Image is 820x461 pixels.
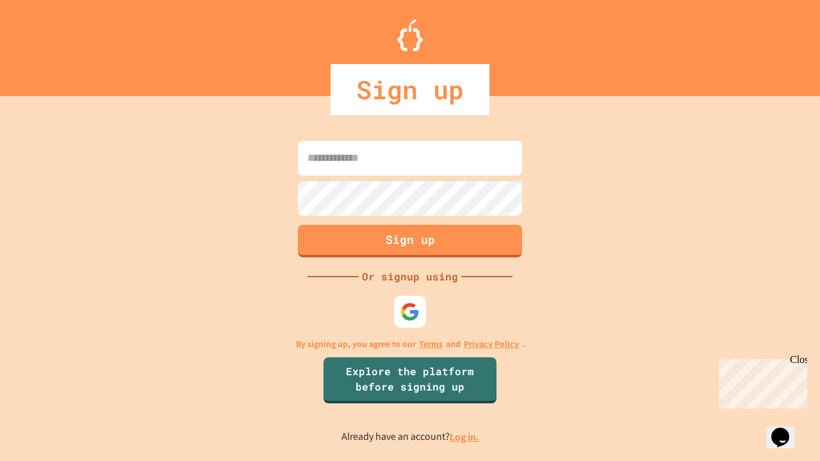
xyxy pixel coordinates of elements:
[359,269,461,284] div: Or signup using
[397,19,423,51] img: Logo.svg
[419,337,443,351] a: Terms
[296,337,525,351] p: By signing up, you agree to our and .
[324,357,496,403] a: Explore the platform before signing up
[450,430,479,444] a: Log in.
[298,225,522,257] button: Sign up
[5,5,88,81] div: Chat with us now!Close
[464,337,519,351] a: Privacy Policy
[714,354,807,408] iframe: chat widget
[341,429,479,445] p: Already have an account?
[400,302,420,321] img: google-icon.svg
[766,410,807,448] iframe: chat widget
[331,64,489,115] div: Sign up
